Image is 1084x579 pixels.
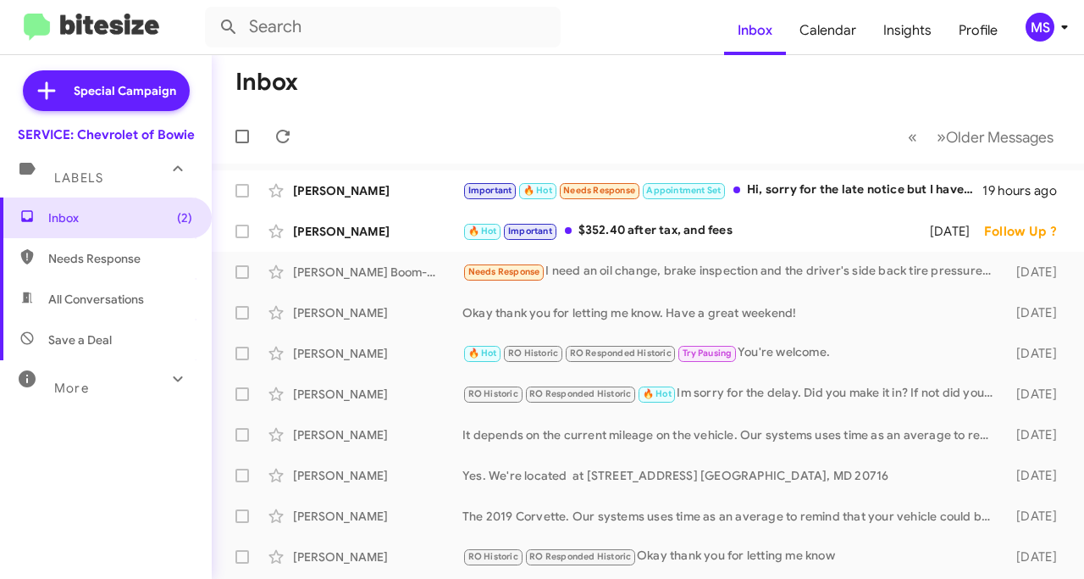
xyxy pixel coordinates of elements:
div: [DATE] [1001,426,1070,443]
button: Previous [898,120,927,154]
div: MS [1026,13,1054,42]
div: Im sorry for the delay. Did you make it in? If not did you want to schedule. [462,384,1001,404]
a: Calendar [786,6,870,55]
span: 🔥 Hot [468,348,497,359]
div: Follow Up ? [984,223,1070,240]
span: Try Pausing [683,348,732,359]
button: MS [1011,13,1065,42]
div: [DATE] [1001,508,1070,525]
a: Profile [945,6,1011,55]
div: [PERSON_NAME] [293,304,462,321]
span: All Conversations [48,291,144,308]
span: Important [508,225,552,237]
div: You're welcome. [462,343,1001,363]
div: [DATE] [1001,264,1070,281]
div: [PERSON_NAME] [293,182,462,199]
span: Needs Response [48,250,192,267]
div: Okay thank you for letting me know [462,547,1001,566]
span: » [937,126,946,148]
span: 🔥 Hot [523,185,552,196]
div: Yes. We're located at [STREET_ADDRESS] [GEOGRAPHIC_DATA], MD 20716 [462,467,1001,484]
div: [PERSON_NAME] [293,426,462,443]
span: Inbox [48,209,192,226]
a: Inbox [724,6,786,55]
span: Labels [54,170,103,186]
div: I need an oil change, brake inspection and the driver's side back tire pressure sensor is dead or... [462,262,1001,281]
div: [DATE] [1001,345,1070,362]
a: Insights [870,6,945,55]
span: Needs Response [468,266,540,277]
input: Search [205,7,561,47]
div: [DATE] [1001,548,1070,565]
h1: Inbox [235,69,298,96]
div: [PERSON_NAME] [293,386,462,403]
div: [PERSON_NAME] [293,467,462,484]
div: 19 hours ago [982,182,1070,199]
span: Special Campaign [74,82,176,99]
span: RO Responded Historic [529,551,631,562]
span: Important [468,185,512,196]
span: 🔥 Hot [643,388,672,399]
div: [PERSON_NAME] [293,345,462,362]
div: [PERSON_NAME] [293,548,462,565]
span: Needs Response [563,185,635,196]
span: RO Responded Historic [570,348,672,359]
a: Special Campaign [23,70,190,111]
span: RO Historic [468,551,518,562]
button: Next [926,120,1064,154]
nav: Page navigation example [899,120,1064,154]
div: $352.40 after tax, and fees [462,221,923,241]
div: It depends on the current mileage on the vehicle. Our systems uses time as an average to remind t... [462,426,1001,443]
div: [DATE] [1001,386,1070,403]
div: [DATE] [1001,304,1070,321]
span: RO Historic [508,348,558,359]
span: RO Responded Historic [529,388,631,399]
div: [PERSON_NAME] [293,508,462,525]
div: [DATE] [1001,467,1070,484]
div: [PERSON_NAME] [293,223,462,240]
div: [DATE] [923,223,984,240]
div: Hi, sorry for the late notice but I have jury duty [DATE] and will not be able to bring the truck... [462,181,982,200]
span: (2) [177,209,192,226]
span: Older Messages [946,128,1054,147]
span: « [908,126,917,148]
span: 🔥 Hot [468,225,497,237]
span: RO Historic [468,388,518,399]
span: Appointment Set [646,185,721,196]
div: SERVICE: Chevrolet of Bowie [18,126,195,143]
div: [PERSON_NAME] Boom-[PERSON_NAME] [293,264,462,281]
div: The 2019 Corvette. Our systems uses time as an average to remind that your vehicle could be due f... [462,508,1001,525]
div: Okay thank you for letting me know. Have a great weekend! [462,304,1001,321]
